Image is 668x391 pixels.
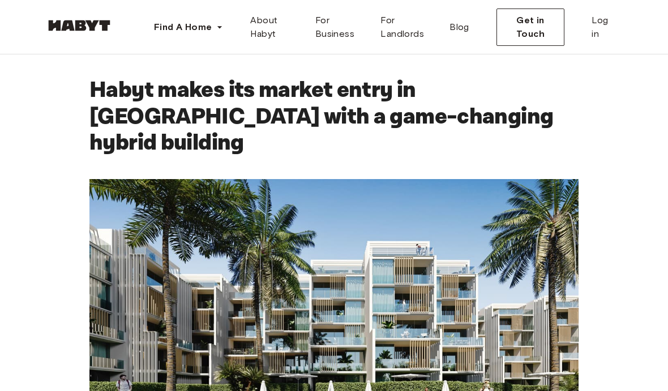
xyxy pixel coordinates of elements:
a: Blog [440,9,478,45]
h1: Habyt makes its market entry in [GEOGRAPHIC_DATA] with a game-changing hybrid building [89,77,579,156]
span: Get in Touch [506,14,555,41]
a: For Landlords [371,9,440,45]
a: For Business [306,9,372,45]
a: Log in [583,9,623,45]
img: Habyt [45,20,113,31]
span: Find A Home [154,20,212,34]
span: For Business [315,14,363,41]
span: Blog [449,20,469,34]
span: About Habyt [250,14,297,41]
span: Log in [592,14,614,41]
span: For Landlords [380,14,431,41]
a: About Habyt [241,9,306,45]
button: Find A Home [145,16,232,39]
button: Get in Touch [496,8,565,46]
